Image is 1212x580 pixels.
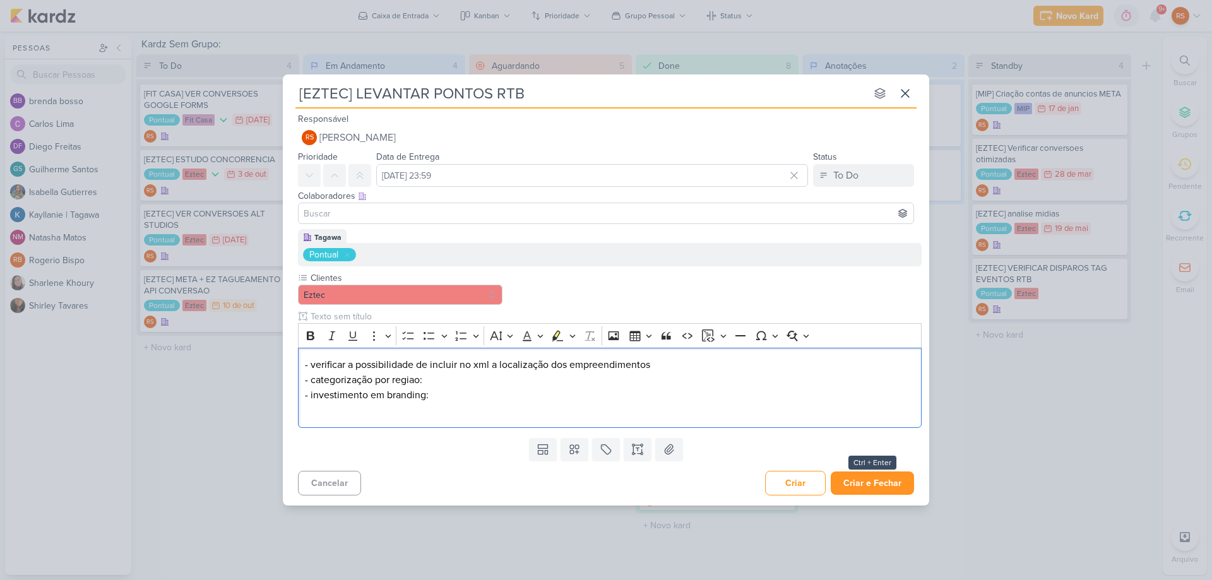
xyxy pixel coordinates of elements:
div: Editor editing area: main [298,348,922,428]
div: Tagawa [314,232,342,243]
div: To Do [833,168,858,183]
p: - verificar a possibilidade de incluir no xml a localização dos empreendimentos - categorização p... [305,357,915,418]
div: Renan Sena [302,130,317,145]
label: Clientes [309,271,502,285]
button: Eztec [298,285,502,305]
input: Texto sem título [308,310,922,323]
label: Status [813,151,837,162]
input: Buscar [301,206,911,221]
button: To Do [813,164,914,187]
div: Colaboradores [298,189,914,203]
div: Editor toolbar [298,323,922,348]
span: [PERSON_NAME] [319,130,396,145]
input: Kard Sem Título [295,82,866,105]
button: Criar e Fechar [831,471,914,495]
label: Prioridade [298,151,338,162]
input: Select a date [376,164,808,187]
button: RS [PERSON_NAME] [298,126,914,149]
label: Responsável [298,114,348,124]
p: RS [306,134,314,141]
button: Cancelar [298,471,361,495]
div: Pontual [309,248,338,261]
label: Data de Entrega [376,151,439,162]
div: Ctrl + Enter [848,456,896,470]
button: Criar [765,471,826,495]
